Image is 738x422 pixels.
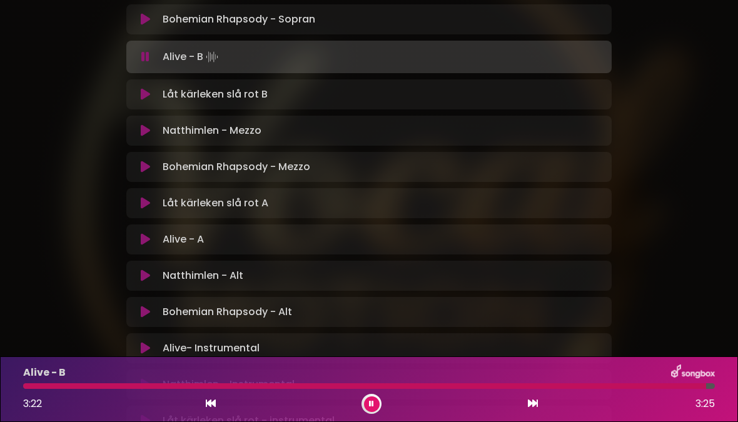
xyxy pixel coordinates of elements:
p: Alive - B [23,365,66,380]
p: Alive- Instrumental [163,341,260,356]
p: Bohemian Rhapsody - Sopran [163,12,315,27]
p: Bohemian Rhapsody - Mezzo [163,159,310,174]
span: 3:25 [695,396,715,411]
span: 3:22 [23,396,42,411]
p: Låt kärleken slå rot A [163,196,268,211]
img: songbox-logo-white.png [671,364,715,381]
p: Bohemian Rhapsody - Alt [163,304,292,319]
p: Alive - B [163,48,221,66]
p: Låt kärleken slå rot B [163,87,268,102]
img: waveform4.gif [203,48,221,66]
p: Natthimlen - Mezzo [163,123,261,138]
p: Natthimlen - Alt [163,268,243,283]
p: Alive - A [163,232,204,247]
